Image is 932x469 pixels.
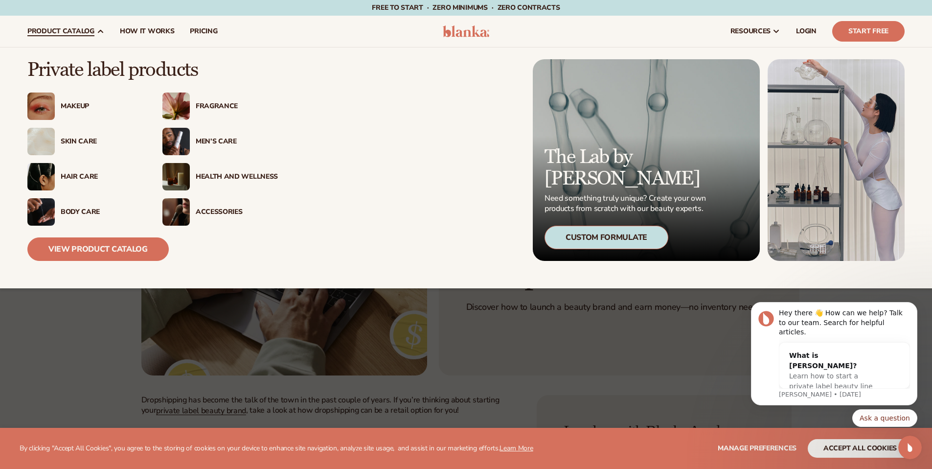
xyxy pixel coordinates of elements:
[162,163,278,190] a: Candles and incense on table. Health And Wellness
[20,445,533,453] p: By clicking "Accept All Cookies", you agree to the storing of cookies on your device to enhance s...
[443,25,489,37] img: logo
[796,27,817,35] span: LOGIN
[500,444,533,453] a: Learn More
[182,16,225,47] a: pricing
[788,16,824,47] a: LOGIN
[61,138,143,146] div: Skin Care
[162,128,190,155] img: Male holding moisturizer bottle.
[61,102,143,111] div: Makeup
[723,16,788,47] a: resources
[27,27,94,35] span: product catalog
[196,208,278,216] div: Accessories
[27,93,143,120] a: Female with glitter eye makeup. Makeup
[112,16,182,47] a: How It Works
[27,93,55,120] img: Female with glitter eye makeup.
[718,439,796,458] button: Manage preferences
[27,198,55,226] img: Male hand applying moisturizer.
[718,444,796,453] span: Manage preferences
[27,128,55,155] img: Cream moisturizer swatch.
[27,163,143,190] a: Female hair pulled back with clips. Hair Care
[730,27,771,35] span: resources
[162,93,278,120] a: Pink blooming flower. Fragrance
[768,59,905,261] img: Female in lab with equipment.
[190,27,217,35] span: pricing
[545,193,709,214] p: Need something truly unique? Create your own products from scratch with our beauty experts.
[162,128,278,155] a: Male holding moisturizer bottle. Men’s Care
[20,16,112,47] a: product catalog
[545,226,668,249] div: Custom Formulate
[27,237,169,261] a: View Product Catalog
[61,173,143,181] div: Hair Care
[27,198,143,226] a: Male hand applying moisturizer. Body Care
[162,93,190,120] img: Pink blooming flower.
[736,280,932,443] iframe: Intercom notifications message
[61,208,143,216] div: Body Care
[372,3,560,12] span: Free to start · ZERO minimums · ZERO contracts
[533,59,760,261] a: Microscopic product formula. The Lab by [PERSON_NAME] Need something truly unique? Create your ow...
[120,27,175,35] span: How It Works
[196,173,278,181] div: Health And Wellness
[162,198,190,226] img: Female with makeup brush.
[808,439,912,458] button: accept all cookies
[27,128,143,155] a: Cream moisturizer swatch. Skin Care
[545,146,709,189] p: The Lab by [PERSON_NAME]
[162,163,190,190] img: Candles and incense on table.
[27,163,55,190] img: Female hair pulled back with clips.
[162,198,278,226] a: Female with makeup brush. Accessories
[196,138,278,146] div: Men’s Care
[27,59,278,81] p: Private label products
[196,102,278,111] div: Fragrance
[832,21,905,42] a: Start Free
[898,436,922,459] iframe: Intercom live chat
